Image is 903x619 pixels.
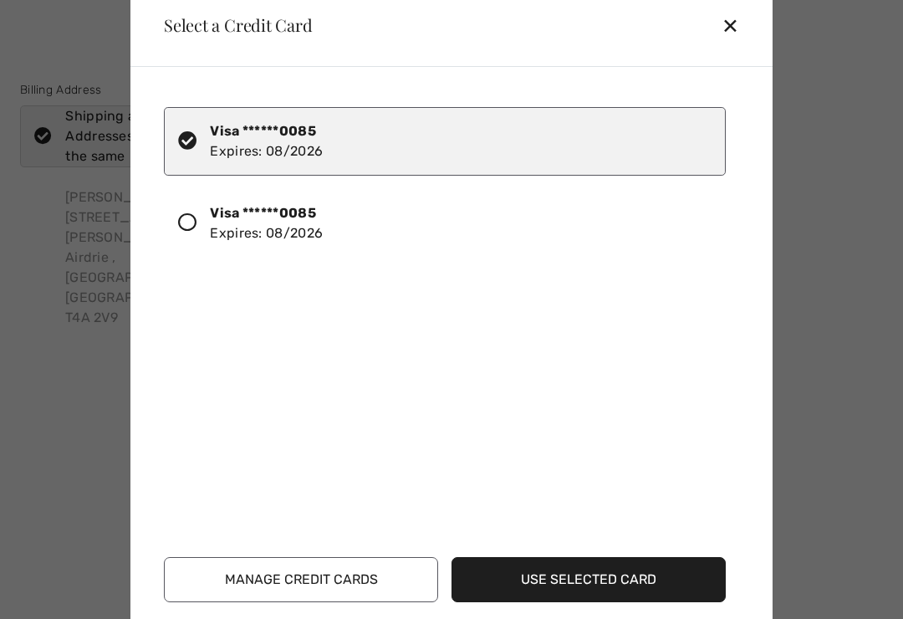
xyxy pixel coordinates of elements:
div: ✕ [722,8,752,43]
div: Expires: 08/2026 [210,203,323,243]
div: Expires: 08/2026 [210,121,323,161]
div: Select a Credit Card [150,17,313,33]
button: Manage Credit Cards [164,557,438,602]
button: Use Selected Card [451,557,726,602]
